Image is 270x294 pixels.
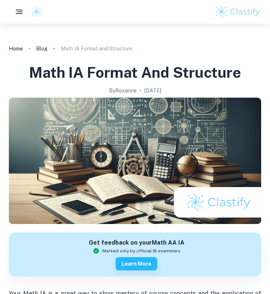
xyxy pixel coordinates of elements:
[29,63,241,82] h1: Math IA Format and Structure
[109,87,137,95] h2: By Roxanne
[36,43,48,54] a: Blog
[27,6,42,17] a: Clastify logo
[9,232,261,276] a: Get feedback on yourMath AA IAMarked only by official IB examinersLearn more
[9,43,23,54] a: Home
[9,98,261,224] img: Math IA Format and Structure cover image
[31,6,42,17] img: Clastify logo
[61,45,132,53] p: Math IA Format and Structure
[89,238,185,248] h6: Get feedback on your Math AA IA
[102,248,180,254] span: Marked only by official IB examiners
[144,87,161,95] h2: [DATE]
[140,87,141,95] p: •
[214,4,261,19] img: Clastify logo
[116,257,157,270] button: Learn more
